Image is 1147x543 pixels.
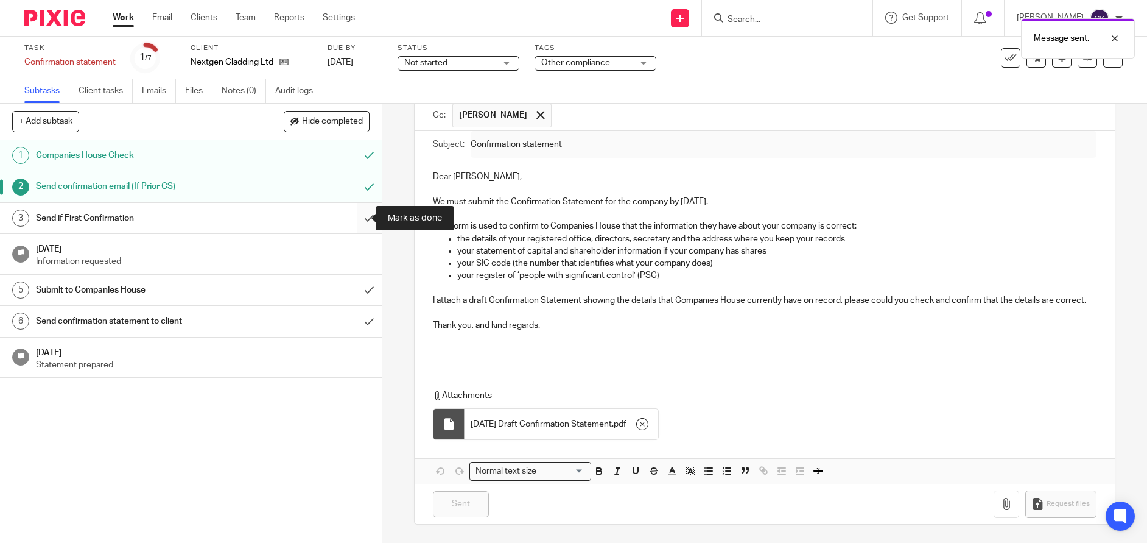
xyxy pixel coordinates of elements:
[12,313,29,330] div: 6
[275,79,322,103] a: Audit logs
[191,56,273,68] p: Nextgen Cladding Ltd
[1034,32,1089,44] p: Message sent.
[139,51,152,65] div: 1
[535,43,656,53] label: Tags
[274,12,304,24] a: Reports
[457,269,1096,282] p: your register of ‘people with significant control’ (PSC)
[113,12,134,24] a: Work
[457,233,1096,245] p: the details of your registered office, directors, secretary and the address where you keep your r...
[191,12,217,24] a: Clients
[1047,499,1090,509] span: Request files
[433,138,465,151] label: Subject:
[36,281,242,299] h1: Submit to Companies House
[433,109,446,121] label: Cc:
[79,79,133,103] a: Client tasks
[36,240,370,255] h1: [DATE]
[433,319,1096,332] p: Thank you, and kind regards.
[433,491,489,517] input: Sent
[404,59,447,67] span: Not started
[433,220,1096,232] p: This form is used to confirm to Companies House that the information they have about your company...
[152,12,172,24] a: Email
[36,146,242,165] h1: Companies House Check
[236,12,256,24] a: Team
[469,462,591,481] div: Search for option
[457,257,1096,269] p: your SIC code (the number that identifies what your company does)
[433,389,1075,402] p: Attachments
[614,418,626,430] span: pdf
[36,344,370,359] h1: [DATE]
[540,465,584,478] input: Search for option
[12,147,29,164] div: 1
[36,255,370,268] p: Information requested
[36,359,370,371] p: Statement prepared
[433,171,1096,183] p: Dear [PERSON_NAME],
[433,294,1096,307] p: I attach a draft Confirmation Statement showing the details that Companies House currently have o...
[24,79,69,103] a: Subtasks
[323,12,355,24] a: Settings
[284,111,370,132] button: Hide completed
[1025,491,1096,518] button: Request files
[145,55,152,62] small: /7
[222,79,266,103] a: Notes (0)
[24,10,85,26] img: Pixie
[142,79,176,103] a: Emails
[433,196,1096,208] p: We must submit the Confirmation Statement for the company by [DATE].
[24,43,116,53] label: Task
[24,56,116,68] div: Confirmation statement
[12,179,29,196] div: 2
[36,209,242,227] h1: Send if First Confirmation
[12,111,79,132] button: + Add subtask
[12,210,29,227] div: 3
[398,43,519,53] label: Status
[541,59,610,67] span: Other compliance
[36,177,242,196] h1: Send confirmation email (If Prior CS)
[185,79,212,103] a: Files
[457,245,1096,257] p: your statement of capital and shareholder information if your company has shares
[459,109,527,121] span: [PERSON_NAME]
[472,465,539,478] span: Normal text size
[36,312,242,330] h1: Send confirmation statement to client
[465,409,658,439] div: .
[328,43,382,53] label: Due by
[302,117,363,127] span: Hide completed
[12,282,29,299] div: 5
[191,43,312,53] label: Client
[471,418,612,430] span: [DATE] Draft Confirmation Statement
[1090,9,1109,28] img: svg%3E
[328,58,353,66] span: [DATE]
